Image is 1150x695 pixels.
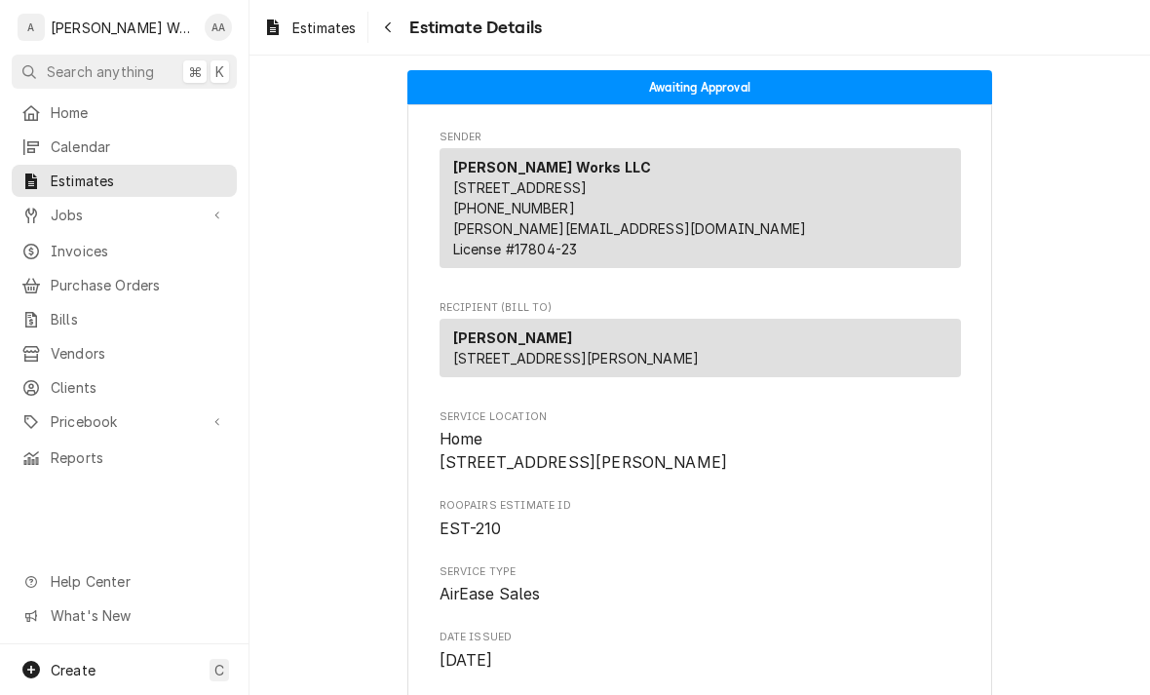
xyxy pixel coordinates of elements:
[453,241,578,257] span: License # 17804-23
[440,520,502,538] span: EST-210
[440,630,961,672] div: Date Issued
[51,241,227,261] span: Invoices
[440,649,961,673] span: Date Issued
[12,131,237,163] a: Calendar
[440,585,541,603] span: AirEase Sales
[12,235,237,267] a: Invoices
[12,97,237,129] a: Home
[440,564,961,580] span: Service Type
[440,651,493,670] span: [DATE]
[12,442,237,474] a: Reports
[12,303,237,335] a: Bills
[440,430,728,472] span: Home [STREET_ADDRESS][PERSON_NAME]
[453,220,807,237] a: [PERSON_NAME][EMAIL_ADDRESS][DOMAIN_NAME]
[453,350,700,367] span: [STREET_ADDRESS][PERSON_NAME]
[407,70,992,104] div: Status
[440,498,961,514] span: Roopairs Estimate ID
[255,12,364,44] a: Estimates
[453,200,575,216] a: [PHONE_NUMBER]
[440,583,961,606] span: Service Type
[188,61,202,82] span: ⌘
[453,329,573,346] strong: [PERSON_NAME]
[12,371,237,404] a: Clients
[453,159,652,175] strong: [PERSON_NAME] Works LLC
[440,630,961,645] span: Date Issued
[440,319,961,385] div: Recipient (Bill To)
[440,148,961,268] div: Sender
[440,319,961,377] div: Recipient (Bill To)
[215,61,224,82] span: K
[12,337,237,369] a: Vendors
[440,130,961,277] div: Estimate Sender
[12,199,237,231] a: Go to Jobs
[440,148,961,276] div: Sender
[51,447,227,468] span: Reports
[440,409,961,425] span: Service Location
[51,662,96,678] span: Create
[12,405,237,438] a: Go to Pricebook
[51,605,225,626] span: What's New
[440,130,961,145] span: Sender
[440,518,961,541] span: Roopairs Estimate ID
[372,12,403,43] button: Navigate back
[51,102,227,123] span: Home
[51,377,227,398] span: Clients
[649,81,750,94] span: Awaiting Approval
[12,565,237,598] a: Go to Help Center
[12,269,237,301] a: Purchase Orders
[18,14,45,41] div: A
[47,61,154,82] span: Search anything
[403,15,542,41] span: Estimate Details
[51,571,225,592] span: Help Center
[51,136,227,157] span: Calendar
[51,171,227,191] span: Estimates
[51,411,198,432] span: Pricebook
[214,660,224,680] span: C
[440,300,961,386] div: Estimate Recipient
[205,14,232,41] div: AA
[453,179,588,196] span: [STREET_ADDRESS]
[292,18,356,38] span: Estimates
[440,428,961,474] span: Service Location
[51,18,194,38] div: [PERSON_NAME] Works LLC
[51,343,227,364] span: Vendors
[51,309,227,329] span: Bills
[440,300,961,316] span: Recipient (Bill To)
[440,564,961,606] div: Service Type
[51,275,227,295] span: Purchase Orders
[205,14,232,41] div: Aaron Anderson's Avatar
[440,498,961,540] div: Roopairs Estimate ID
[12,55,237,89] button: Search anything⌘K
[12,165,237,197] a: Estimates
[440,409,961,475] div: Service Location
[51,205,198,225] span: Jobs
[12,599,237,632] a: Go to What's New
